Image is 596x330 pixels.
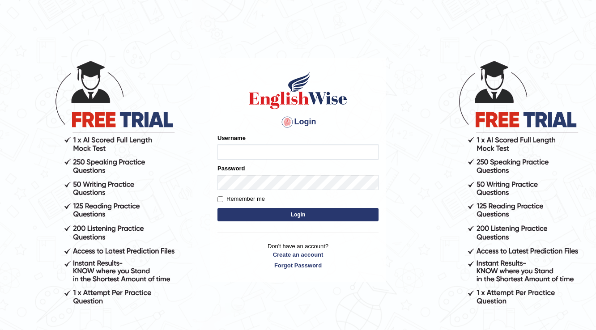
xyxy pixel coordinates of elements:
img: Logo of English Wise sign in for intelligent practice with AI [247,70,349,110]
button: Login [217,208,379,221]
a: Forgot Password [217,261,379,270]
a: Create an account [217,250,379,259]
label: Username [217,134,246,142]
input: Remember me [217,196,223,202]
h4: Login [217,115,379,129]
label: Remember me [217,195,265,203]
p: Don't have an account? [217,242,379,270]
label: Password [217,164,245,173]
